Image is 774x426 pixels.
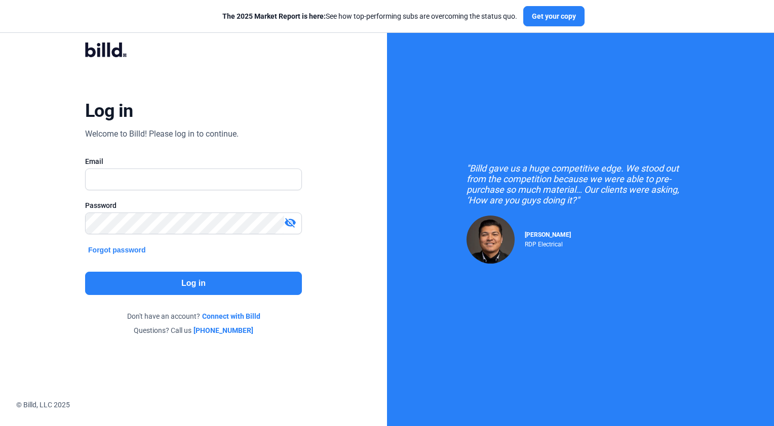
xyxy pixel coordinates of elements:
a: [PHONE_NUMBER] [193,325,253,335]
a: Connect with Billd [202,311,260,321]
button: Forgot password [85,244,149,255]
button: Log in [85,272,302,295]
div: Welcome to Billd! Please log in to continue. [85,128,239,140]
div: Questions? Call us [85,325,302,335]
img: Raul Pacheco [467,216,515,264]
span: [PERSON_NAME] [525,231,571,238]
div: Password [85,200,302,210]
div: Log in [85,100,133,122]
div: Email [85,156,302,166]
span: The 2025 Market Report is here: [222,12,326,20]
mat-icon: visibility_off [284,217,296,229]
div: Don't have an account? [85,311,302,321]
button: Get your copy [523,6,585,26]
div: "Billd gave us a huge competitive edge. We stood out from the competition because we were able to... [467,163,694,205]
div: See how top-performing subs are overcoming the status quo. [222,11,517,21]
div: RDP Electrical [525,238,571,248]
